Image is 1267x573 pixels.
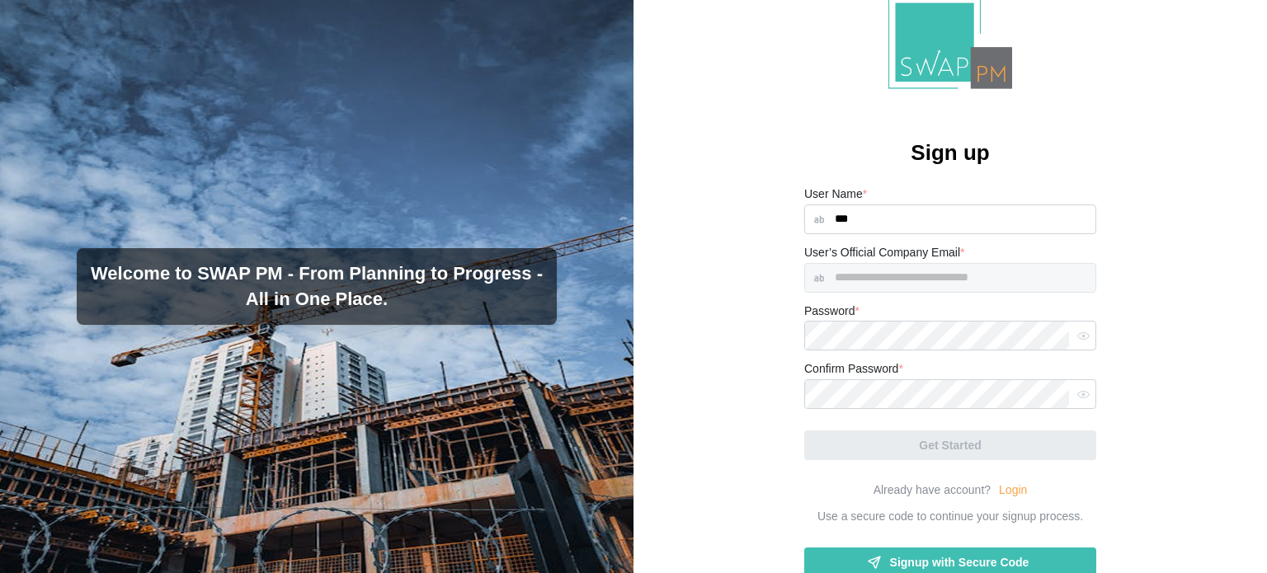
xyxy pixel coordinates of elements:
h2: Sign up [911,139,989,167]
label: Password [804,303,860,321]
a: Login [999,481,1027,500]
div: Use a secure code to continue your signup process. [817,508,1083,526]
div: Already have account? [874,481,991,500]
label: User’s Official Company Email [804,244,965,262]
label: User Name [804,186,867,204]
h3: Welcome to SWAP PM - From Planning to Progress - All in One Place. [90,261,544,312]
label: Confirm Password [804,360,903,378]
